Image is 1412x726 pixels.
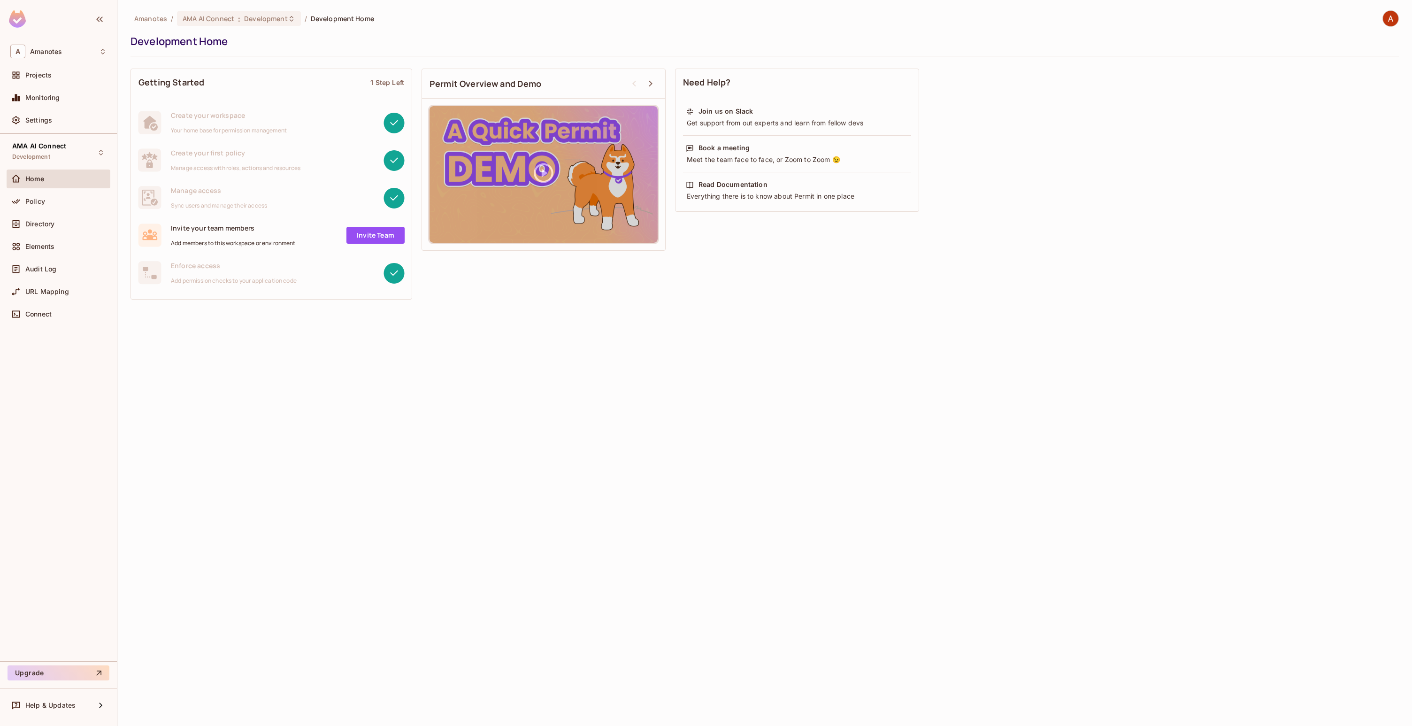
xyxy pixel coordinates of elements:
[686,118,908,128] div: Get support from out experts and learn from fellow devs
[25,243,54,250] span: Elements
[25,220,54,228] span: Directory
[25,94,60,101] span: Monitoring
[171,164,300,172] span: Manage access with roles, actions and resources
[171,277,297,285] span: Add permission checks to your application code
[698,143,750,153] div: Book a meeting
[171,186,267,195] span: Manage access
[8,665,109,680] button: Upgrade
[25,175,45,183] span: Home
[311,14,374,23] span: Development Home
[138,77,204,88] span: Getting Started
[238,15,241,23] span: :
[30,48,62,55] span: Workspace: Amanotes
[12,153,50,161] span: Development
[346,227,405,244] a: Invite Team
[686,155,908,164] div: Meet the team face to face, or Zoom to Zoom 😉
[171,202,267,209] span: Sync users and manage their access
[9,10,26,28] img: SReyMgAAAABJRU5ErkJggg==
[183,14,234,23] span: AMA AI Connect
[25,198,45,205] span: Policy
[171,239,296,247] span: Add members to this workspace or environment
[134,14,167,23] span: the active workspace
[305,14,307,23] li: /
[25,71,52,79] span: Projects
[25,702,76,709] span: Help & Updates
[244,14,287,23] span: Development
[25,116,52,124] span: Settings
[698,107,753,116] div: Join us on Slack
[683,77,731,88] span: Need Help?
[686,192,908,201] div: Everything there is to know about Permit in one place
[25,265,56,273] span: Audit Log
[25,310,52,318] span: Connect
[25,288,69,295] span: URL Mapping
[1383,11,1398,26] img: AMA Tech
[171,148,300,157] span: Create your first policy
[171,261,297,270] span: Enforce access
[171,14,173,23] li: /
[12,142,66,150] span: AMA AI Connect
[171,111,287,120] span: Create your workspace
[430,78,542,90] span: Permit Overview and Demo
[171,127,287,134] span: Your home base for permission management
[171,224,296,232] span: Invite your team members
[130,34,1394,48] div: Development Home
[698,180,767,189] div: Read Documentation
[370,78,404,87] div: 1 Step Left
[10,45,25,58] span: A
